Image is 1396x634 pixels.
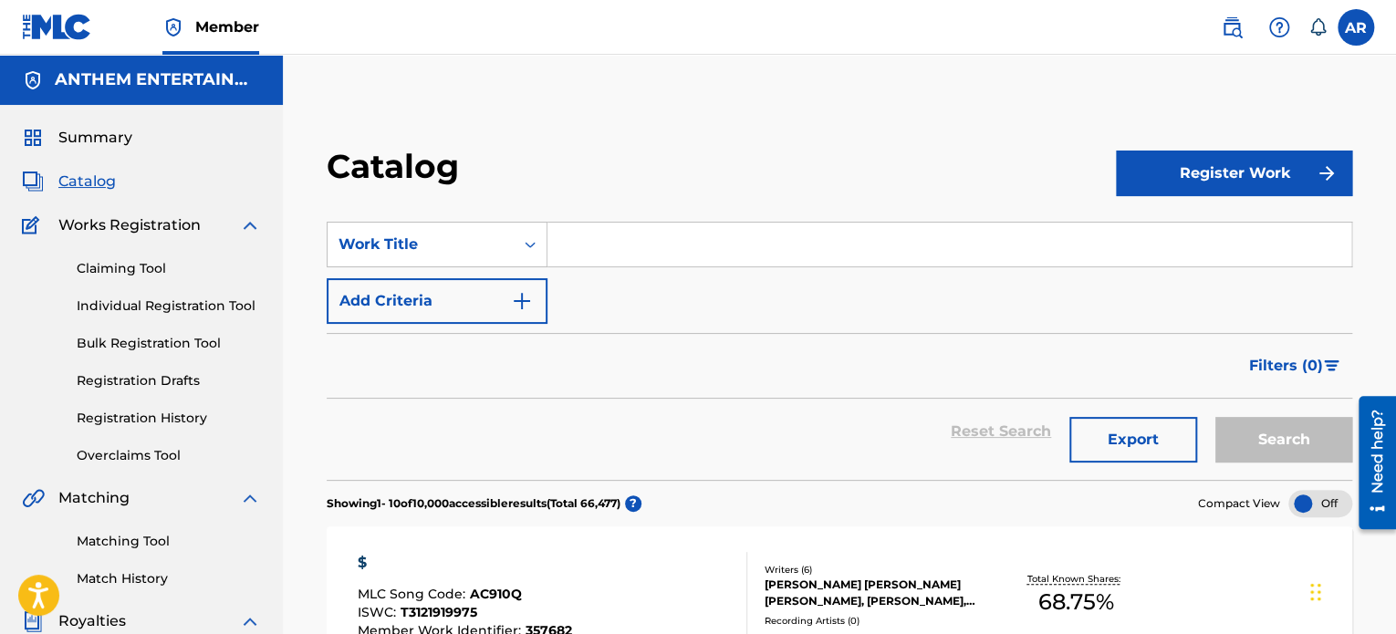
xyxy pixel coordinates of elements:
button: Export [1069,417,1197,463]
img: expand [239,487,261,509]
iframe: Resource Center [1345,390,1396,536]
img: Royalties [22,610,44,632]
a: SummarySummary [22,127,132,149]
img: Top Rightsholder [162,16,184,38]
a: Matching Tool [77,532,261,551]
div: [PERSON_NAME] [PERSON_NAME] [PERSON_NAME], [PERSON_NAME], [PERSON_NAME], [PERSON_NAME], [PERSON_N... [765,577,991,609]
span: 68.75 % [1038,586,1114,618]
span: Summary [58,127,132,149]
span: AC910Q [470,586,522,602]
h2: Catalog [327,146,468,187]
span: Compact View [1198,495,1280,512]
div: Recording Artists ( 0 ) [765,614,991,628]
img: Matching [22,487,45,509]
img: expand [239,214,261,236]
button: Add Criteria [327,278,547,324]
img: Catalog [22,171,44,192]
span: Works Registration [58,214,201,236]
img: Accounts [22,69,44,91]
span: Matching [58,487,130,509]
iframe: Chat Widget [1305,546,1396,634]
span: T3121919975 [401,604,477,620]
a: Overclaims Tool [77,446,261,465]
img: f7272a7cc735f4ea7f67.svg [1316,162,1338,184]
div: Help [1261,9,1297,46]
p: Total Known Shares: [1027,572,1125,586]
p: Showing 1 - 10 of 10,000 accessible results (Total 66,477 ) [327,495,620,512]
div: User Menu [1338,9,1374,46]
img: 9d2ae6d4665cec9f34b9.svg [511,290,533,312]
a: Individual Registration Tool [77,296,261,316]
img: help [1268,16,1290,38]
span: Catalog [58,171,116,192]
h5: ANTHEM ENTERTAINMENT LP [55,69,261,90]
img: search [1221,16,1243,38]
span: Member [195,16,259,37]
div: Work Title [339,234,503,255]
a: Public Search [1214,9,1250,46]
span: Filters ( 0 ) [1249,355,1323,377]
a: Registration Drafts [77,371,261,390]
button: Filters (0) [1238,343,1352,389]
a: Bulk Registration Tool [77,334,261,353]
div: Writers ( 6 ) [765,563,991,577]
div: Notifications [1308,18,1327,36]
img: Summary [22,127,44,149]
div: Drag [1310,565,1321,619]
img: filter [1324,360,1339,371]
img: expand [239,610,261,632]
img: MLC Logo [22,14,92,40]
span: ? [625,495,641,512]
a: Claiming Tool [77,259,261,278]
img: Works Registration [22,214,46,236]
form: Search Form [327,222,1352,480]
span: Royalties [58,610,126,632]
span: ISWC : [358,604,401,620]
a: Match History [77,569,261,588]
span: MLC Song Code : [358,586,470,602]
button: Register Work [1116,151,1352,196]
a: CatalogCatalog [22,171,116,192]
a: Registration History [77,409,261,428]
div: $ [358,552,572,574]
